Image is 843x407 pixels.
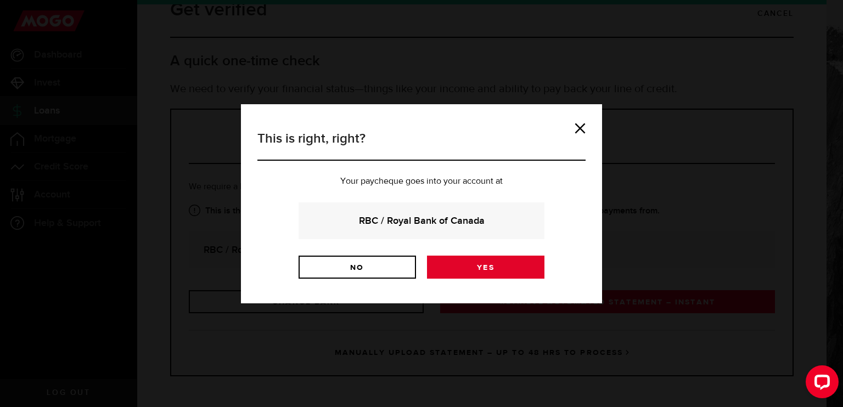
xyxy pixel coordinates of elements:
[257,129,586,161] h3: This is right, right?
[797,361,843,407] iframe: LiveChat chat widget
[313,213,530,228] strong: RBC / Royal Bank of Canada
[257,177,586,186] p: Your paycheque goes into your account at
[299,256,416,279] a: No
[427,256,544,279] a: Yes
